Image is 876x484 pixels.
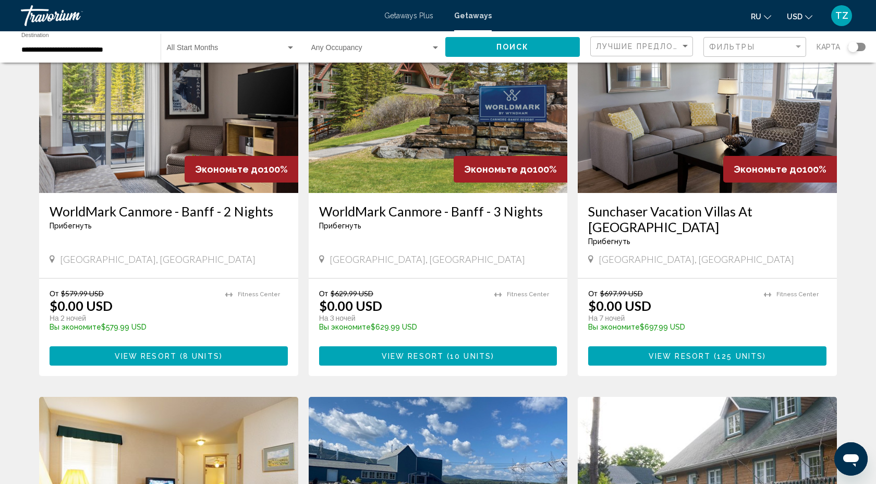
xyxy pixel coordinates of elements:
[588,323,640,331] span: Вы экономите
[183,352,220,360] span: 8 units
[596,42,706,51] span: Лучшие предложения
[507,291,549,298] span: Fitness Center
[734,164,802,175] span: Экономьте до
[60,253,256,265] span: [GEOGRAPHIC_DATA], [GEOGRAPHIC_DATA]
[238,291,280,298] span: Fitness Center
[776,291,819,298] span: Fitness Center
[588,203,826,235] a: Sunchaser Vacation Villas At [GEOGRAPHIC_DATA]
[599,253,794,265] span: [GEOGRAPHIC_DATA], [GEOGRAPHIC_DATA]
[61,289,104,298] span: $579.99 USD
[319,222,361,230] span: Прибегнуть
[21,5,374,26] a: Travorium
[450,352,491,360] span: 10 units
[709,43,755,51] span: Фильтры
[115,352,177,360] span: View Resort
[50,289,58,298] span: От
[787,13,802,21] span: USD
[454,11,492,20] a: Getaways
[50,222,92,230] span: Прибегнуть
[828,5,855,27] button: User Menu
[711,352,766,360] span: ( )
[330,253,525,265] span: [GEOGRAPHIC_DATA], [GEOGRAPHIC_DATA]
[50,298,113,313] p: $0.00 USD
[464,164,533,175] span: Экономьте до
[444,352,494,360] span: ( )
[703,37,806,58] button: Filter
[319,289,328,298] span: От
[445,37,580,56] button: Поиск
[596,42,690,51] mat-select: Sort by
[382,352,444,360] span: View Resort
[588,323,753,331] p: $697.99 USD
[649,352,711,360] span: View Resort
[834,442,868,476] iframe: Кнопка запуска окна обмена сообщениями
[787,9,812,24] button: Change currency
[588,298,651,313] p: $0.00 USD
[331,289,373,298] span: $629.99 USD
[50,346,288,366] button: View Resort(8 units)
[195,164,264,175] span: Экономьте до
[384,11,433,20] a: Getaways Plus
[751,13,761,21] span: ru
[319,203,557,219] a: WorldMark Canmore - Banff - 3 Nights
[496,43,529,52] span: Поиск
[454,156,567,183] div: 100%
[185,156,298,183] div: 100%
[177,352,223,360] span: ( )
[717,352,763,360] span: 125 units
[817,40,840,54] span: карта
[588,346,826,366] button: View Resort(125 units)
[588,313,753,323] p: На 7 ночей
[319,323,484,331] p: $629.99 USD
[319,346,557,366] button: View Resort(10 units)
[309,26,568,193] img: A408E01X.jpg
[723,156,837,183] div: 100%
[50,313,215,323] p: На 2 ночей
[600,289,643,298] span: $697.99 USD
[50,323,215,331] p: $579.99 USD
[578,26,837,193] img: C521I01X.jpg
[319,323,371,331] span: Вы экономите
[39,26,298,193] img: A408I01X.jpg
[588,289,597,298] span: От
[319,313,484,323] p: На 3 ночей
[50,323,101,331] span: Вы экономите
[835,10,848,21] span: TZ
[751,9,771,24] button: Change language
[588,237,630,246] span: Прибегнуть
[50,203,288,219] a: WorldMark Canmore - Banff - 2 Nights
[319,298,382,313] p: $0.00 USD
